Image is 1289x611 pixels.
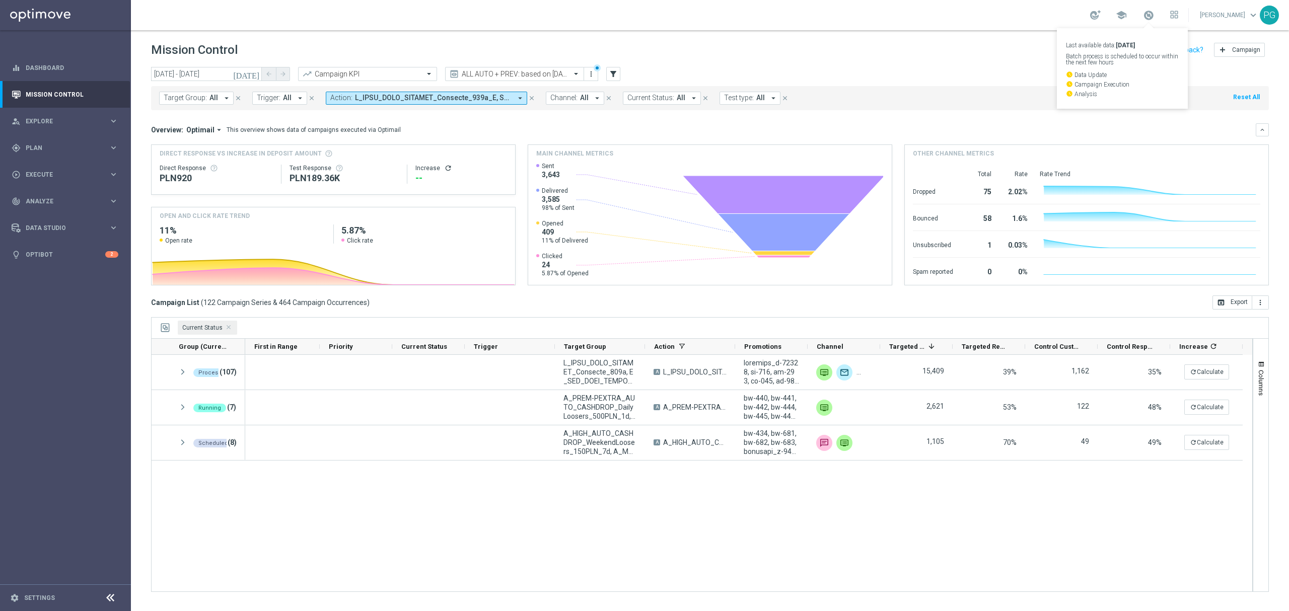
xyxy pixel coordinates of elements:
span: 98% of Sent [542,204,575,212]
label: 49 [1081,437,1089,446]
button: filter_alt [606,67,620,81]
ng-select: ALL AUTO + PREV: based on 09.07.2025 [445,67,584,81]
i: refresh [1209,342,1218,350]
span: Processing [198,369,230,376]
span: Action [654,343,675,350]
i: refresh [1190,404,1197,411]
i: refresh [1190,368,1197,375]
span: 409 [542,227,588,237]
span: Increase [1179,343,1208,350]
button: refreshCalculate [1184,400,1229,415]
span: Test type: [724,94,754,102]
div: Unsubscribed [913,236,953,252]
img: SMS [816,435,832,451]
multiple-options-button: Export to CSV [1212,298,1269,306]
i: close [308,95,315,102]
strong: [DATE] [1116,42,1135,49]
label: 1,105 [926,437,944,446]
div: Dropped [913,183,953,199]
colored-tag: Processing [193,368,235,376]
span: Current Status [401,343,447,350]
span: Click rate [347,237,373,245]
button: keyboard_arrow_down [1256,123,1269,136]
span: Current Status [182,324,223,331]
i: close [702,95,709,102]
span: First in Range [254,343,298,350]
div: Explore [12,117,109,126]
button: person_search Explore keyboard_arrow_right [11,117,119,125]
img: Private message [816,364,832,380]
div: 1 [965,236,991,252]
input: Select date range [151,67,262,81]
label: 2,621 [926,402,944,411]
button: refreshCalculate [1184,364,1229,379]
p: Data Update [1066,71,1176,78]
a: Optibot [26,241,105,268]
span: 122 Campaign Series & 464 Campaign Occurrences [203,298,367,307]
div: Total [965,170,991,178]
colored-tag: Running [193,403,226,411]
div: 0.03% [1004,236,1028,252]
ng-select: Campaign KPI [298,67,437,81]
i: close [235,95,242,102]
button: track_changes Analyze keyboard_arrow_right [11,197,119,205]
span: Sent [542,162,560,170]
p: Campaign Execution [1066,81,1176,88]
button: gps_fixed Plan keyboard_arrow_right [11,144,119,152]
span: 53% [1003,403,1017,412]
i: track_changes [12,197,21,206]
i: filter_alt [609,69,618,79]
span: Target Group [564,343,606,350]
button: Optimail arrow_drop_down [183,125,227,134]
button: Current Status: All arrow_drop_down [623,92,701,105]
span: (107) [220,362,237,382]
img: Optimail [836,364,852,380]
span: bonusapi_z-54007, bw-702, bw-703, bw-704, bw-705, bw-706, bw-707, bw-708, bw-709, bw-710, bw-711,... [744,358,799,386]
span: Opened [542,219,588,227]
p: Batch process is scheduled to occur within the next few hours [1066,53,1179,65]
span: A [654,404,660,410]
a: [PERSON_NAME]keyboard_arrow_down [1199,8,1260,23]
div: play_circle_outline Execute keyboard_arrow_right [11,171,119,179]
span: Plan [26,145,109,151]
span: bw-434, bw-681, bw-682, bw-683, bonusapi_z-94803, bonusapi_z-94807, bonusapi_z-94811, bonusapi_z-... [744,429,799,456]
i: watch_later [1066,81,1073,88]
span: Open rate [165,237,192,245]
span: 3,585 [542,195,575,204]
i: equalizer [12,63,21,72]
div: Test Response [290,164,398,172]
button: refreshCalculate [1184,435,1229,450]
label: 1,162 [1071,366,1089,375]
div: 1.6% [1004,209,1028,225]
span: bw-440, bw-441, bw-442, bw-444, bw-445, bw-446, bw-732 [744,394,799,421]
span: All [756,94,765,102]
img: SMS [877,364,893,380]
a: Mission Control [26,81,118,108]
span: Promotions [744,343,781,350]
div: Pop-up [856,364,873,380]
button: close [701,93,710,104]
i: arrow_drop_down [222,94,231,103]
i: arrow_drop_down [214,125,224,134]
span: All [283,94,292,102]
h4: Main channel metrics [536,149,613,158]
button: add Campaign [1214,43,1265,57]
span: Clicked [542,252,589,260]
span: Channel [817,343,843,350]
span: Data Studio [26,225,109,231]
label: 15,409 [922,366,944,375]
div: Private message [816,400,832,416]
button: equalizer Dashboard [11,64,119,72]
i: arrow_back [265,70,272,78]
div: Rate Trend [1040,170,1260,178]
span: A_PREM-PEXTRA_AUTO_CASHDROP_DailyLoosers_500PLN_1d, A_PREM-PEXTRA_AUTO_CASHDROP_DailyLoosers_250P... [563,394,636,421]
button: [DATE] [232,67,262,82]
div: This overview shows data of campaigns executed via Optimail [227,125,401,134]
button: lightbulb Optibot 2 [11,251,119,259]
div: PLN920 [160,172,273,184]
button: close [527,93,536,104]
span: Running [198,405,221,411]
